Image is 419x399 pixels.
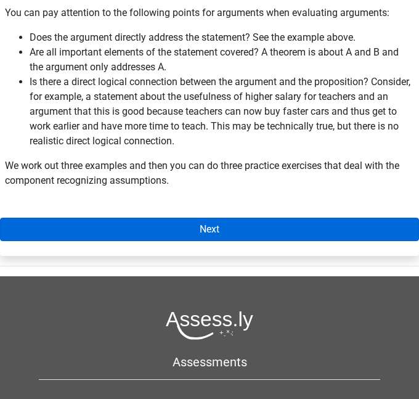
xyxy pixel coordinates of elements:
[39,355,380,369] h5: Assessments
[5,158,414,188] p: We work out three examples and then you can do three practice exercises that deal with the compon...
[5,6,414,20] p: You can pay attention to the following points for arguments when evaluating arguments:
[30,75,414,149] li: Is there a direct logical connection between the argument and the proposition? Consider, for exam...
[30,45,414,75] li: Are all important elements of the statement covered? A theorem is about A and B and the argument ...
[30,30,414,45] li: Does the argument directly address the statement? See the example above.
[166,311,253,340] img: Assessly logo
